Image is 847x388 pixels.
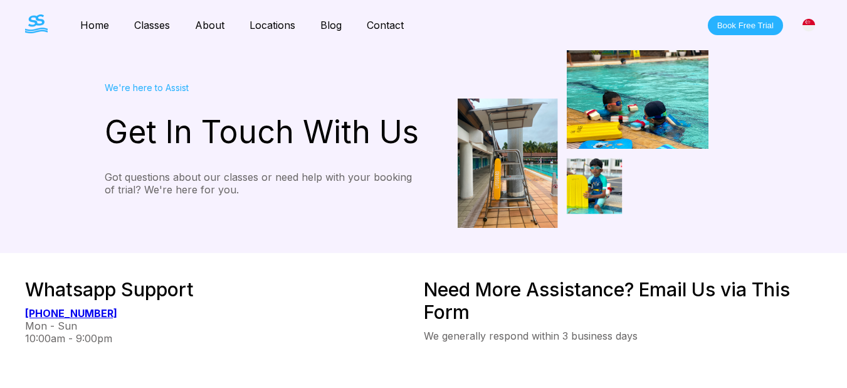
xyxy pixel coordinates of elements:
[182,19,237,31] a: About
[237,19,308,31] a: Locations
[25,307,117,320] a: [PHONE_NUMBER]
[25,320,424,332] div: Mon - Sun
[105,82,423,93] div: We're here to Assist
[708,16,783,35] button: Book Free Trial
[424,330,823,342] div: We generally respond within 3 business days
[424,278,823,323] div: Need More Assistance? Email Us via This Form
[354,19,416,31] a: Contact
[796,12,822,38] div: [GEOGRAPHIC_DATA]
[802,19,815,31] img: Singapore
[122,19,182,31] a: Classes
[308,19,354,31] a: Blog
[105,171,423,196] div: Got questions about our classes or need help with your booking of trial? We're here for you.
[68,19,122,31] a: Home
[25,332,424,345] div: 10:00am - 9:00pm
[25,278,424,301] div: Whatsapp Support
[458,50,708,228] img: Swimming Classes
[25,14,48,33] img: The Swim Starter Logo
[105,113,423,151] div: Get In Touch With Us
